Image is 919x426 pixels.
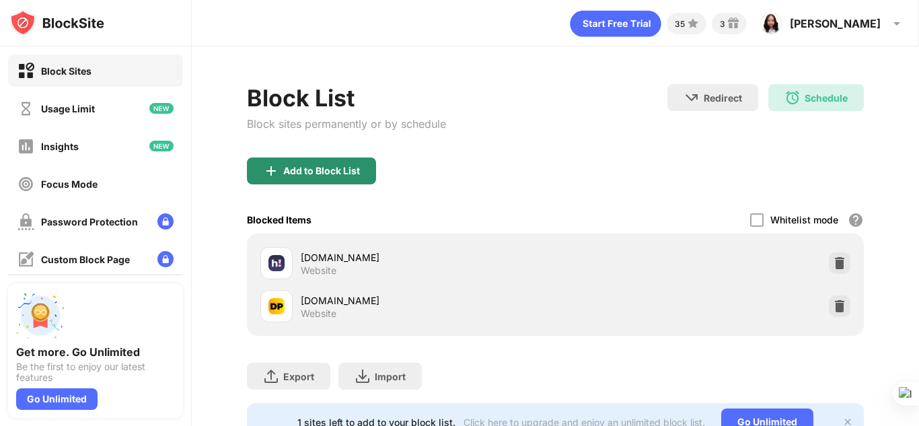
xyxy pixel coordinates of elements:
[157,213,174,229] img: lock-menu.svg
[16,291,65,340] img: push-unlimited.svg
[685,15,701,32] img: points-small.svg
[9,9,104,36] img: logo-blocksite.svg
[41,65,91,77] div: Block Sites
[41,178,98,190] div: Focus Mode
[149,141,174,151] img: new-icon.svg
[247,84,446,112] div: Block List
[375,371,406,382] div: Import
[675,19,685,29] div: 35
[17,251,34,268] img: customize-block-page-off.svg
[268,255,285,271] img: favicons
[41,254,130,265] div: Custom Block Page
[570,10,661,37] div: animation
[157,251,174,267] img: lock-menu.svg
[770,214,838,225] div: Whitelist mode
[283,166,360,176] div: Add to Block List
[301,293,556,308] div: [DOMAIN_NAME]
[41,216,138,227] div: Password Protection
[17,176,34,192] img: focus-off.svg
[704,92,742,104] div: Redirect
[17,213,34,230] img: password-protection-off.svg
[760,13,782,34] img: ACg8ocJtLCVYuR-2_71MVRstC0qOAJDBwQcIymL5RNK-dXfMhfQBBYbJ=s96-c
[268,298,285,314] img: favicons
[247,214,311,225] div: Blocked Items
[149,103,174,114] img: new-icon.svg
[17,138,34,155] img: insights-off.svg
[805,92,848,104] div: Schedule
[725,15,741,32] img: reward-small.svg
[17,100,34,117] img: time-usage-off.svg
[283,371,314,382] div: Export
[17,63,34,79] img: block-on.svg
[301,308,336,320] div: Website
[16,388,98,410] div: Go Unlimited
[41,141,79,152] div: Insights
[247,117,446,131] div: Block sites permanently or by schedule
[41,103,95,114] div: Usage Limit
[16,361,175,383] div: Be the first to enjoy our latest features
[720,19,725,29] div: 3
[16,345,175,359] div: Get more. Go Unlimited
[790,17,881,30] div: [PERSON_NAME]
[301,264,336,277] div: Website
[301,250,556,264] div: [DOMAIN_NAME]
